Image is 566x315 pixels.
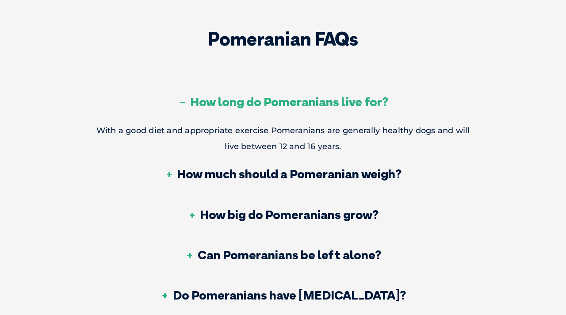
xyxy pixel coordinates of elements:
h3: How much should a Pomeranian weigh? [164,168,402,180]
h3: Can Pomeranians be left alone? [185,249,381,261]
h2: Pomeranian FAQs [96,30,470,48]
h3: How long do Pomeranians live for? [178,96,388,108]
p: With a good diet and appropriate exercise Pomeranians are generally healthy dogs and will live be... [96,123,470,154]
h3: How big do Pomeranians grow? [187,208,379,221]
h3: Do Pomeranians have [MEDICAL_DATA]? [161,289,406,301]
